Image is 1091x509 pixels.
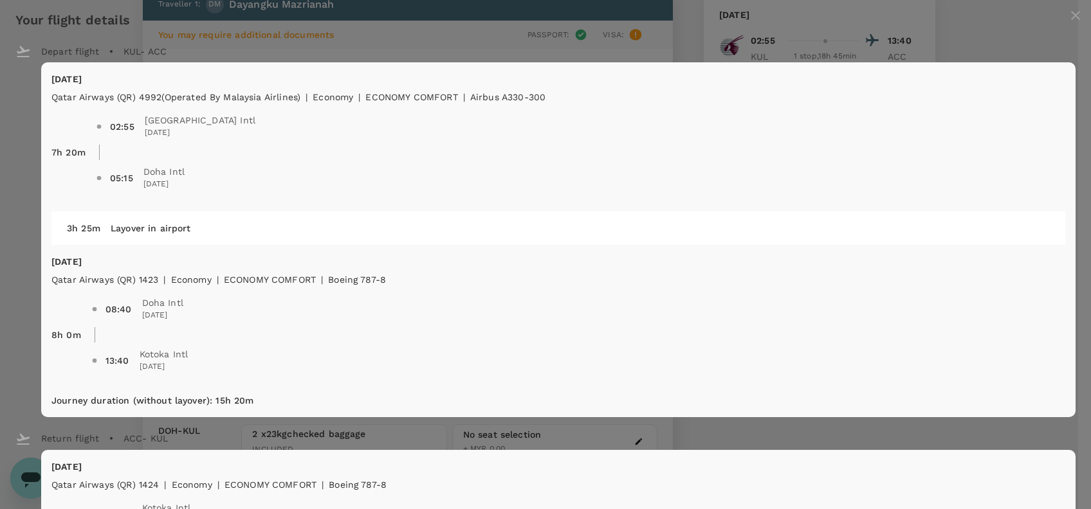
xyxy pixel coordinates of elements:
p: ECONOMY COMFORT [224,273,316,286]
p: ECONOMY COMFORT [225,478,316,491]
p: Qatar Airways (QR) 1424 [51,478,159,491]
p: [DATE] [51,255,1065,268]
p: Boeing 787-8 [329,478,387,491]
span: [DATE] [145,127,255,139]
div: 13:40 [105,354,129,367]
span: Doha Intl [143,165,185,178]
p: Qatar Airways (QR) 1423 [51,273,158,286]
p: KUL - ACC [124,45,167,58]
span: | [163,274,165,285]
span: 3h 25m [67,223,100,233]
p: Depart flight [41,45,99,58]
p: economy [172,478,212,491]
span: [DATE] [142,309,183,322]
span: | [321,274,323,285]
p: Return flight [41,432,99,445]
div: 08:40 [105,303,132,316]
p: ACC - KUL [124,432,168,445]
span: | [463,92,465,102]
p: [DATE] [51,73,1065,85]
p: Qatar Airways (QR) 4992 (Operated by Malaysia Airlines) [51,91,300,103]
p: economy [171,273,212,286]
p: Boeing 787-8 [328,273,386,286]
p: 7h 20m [51,146,86,159]
span: [DATE] [143,178,185,191]
span: Doha Intl [142,296,183,309]
div: 02:55 [110,120,134,133]
p: Your flight details [15,10,1076,30]
span: [DATE] [140,361,188,373]
span: [GEOGRAPHIC_DATA] Intl [145,114,255,127]
p: economy [313,91,353,103]
span: | [217,479,219,490]
p: [DATE] [51,460,1065,473]
p: 8h 0m [51,328,81,341]
div: 05:15 [110,172,133,184]
span: | [306,92,307,102]
span: | [217,274,219,285]
p: Journey duration (without layover) : 15h 20m [51,394,253,407]
span: | [358,92,360,102]
span: | [322,479,324,490]
p: Airbus A330-300 [470,91,545,103]
span: Kotoka Intl [140,348,188,361]
p: ECONOMY COMFORT [365,91,457,103]
span: Layover in airport [111,223,191,233]
span: | [164,479,166,490]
